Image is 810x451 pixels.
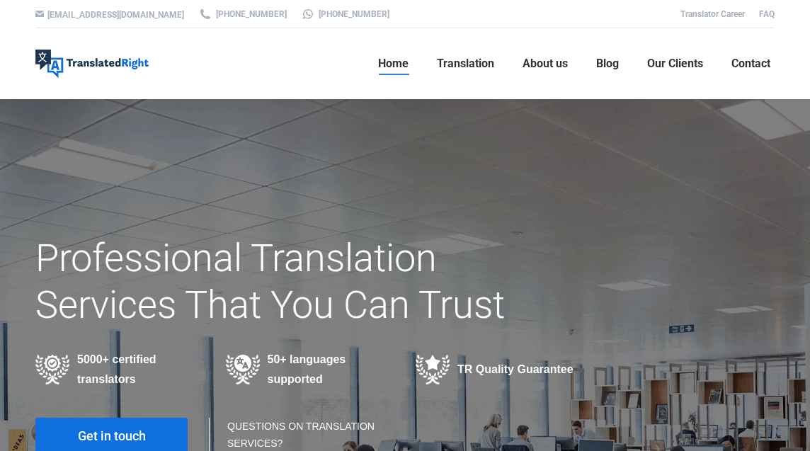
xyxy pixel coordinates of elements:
[759,9,775,19] a: FAQ
[647,57,703,71] span: Our Clients
[198,8,287,21] a: [PHONE_NUMBER]
[378,57,409,71] span: Home
[35,50,149,78] img: Translated Right
[226,350,395,389] div: 50+ languages supported
[78,429,146,443] span: Get in touch
[47,10,184,20] a: [EMAIL_ADDRESS][DOMAIN_NAME]
[35,235,521,329] h1: Professional Translation Services That You Can Trust
[731,57,770,71] span: Contact
[416,355,585,384] div: TR Quality Guarantee
[518,41,572,86] a: About us
[643,41,707,86] a: Our Clients
[727,41,775,86] a: Contact
[433,41,498,86] a: Translation
[437,57,494,71] span: Translation
[523,57,568,71] span: About us
[35,350,205,389] div: 5000+ certified translators
[374,41,413,86] a: Home
[592,41,623,86] a: Blog
[680,9,745,19] a: Translator Career
[301,8,389,21] a: [PHONE_NUMBER]
[596,57,619,71] span: Blog
[35,355,70,384] img: Professional Certified Translators providing translation services in various industries in 50+ la...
